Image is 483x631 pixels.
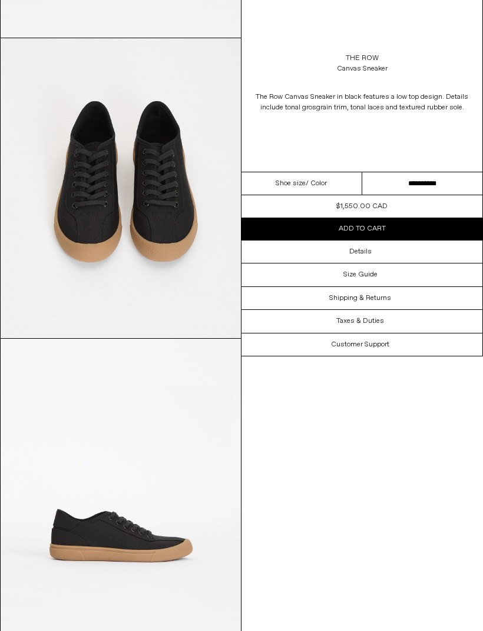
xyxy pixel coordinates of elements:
span: Shoe size [276,178,306,189]
h3: Shipping & Returns [329,294,391,302]
div: $1,550.00 CAD [336,201,388,212]
h3: Size Guide [343,271,378,279]
button: Add to cart [241,218,482,240]
h3: Taxes & Duties [336,317,384,325]
span: Add to cart [339,224,386,233]
div: Canvas Sneaker [337,64,388,74]
p: The Row Canvas Sneaker in black features a low top design. Details include tonal grosgrain trim, ... [253,86,471,119]
h3: Details [349,248,372,256]
img: Corbo-04-05-20256093_1800x1800.jpg [1,38,241,338]
a: The Row [346,53,379,64]
h3: Customer Support [331,340,389,349]
span: / Color [306,178,327,189]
